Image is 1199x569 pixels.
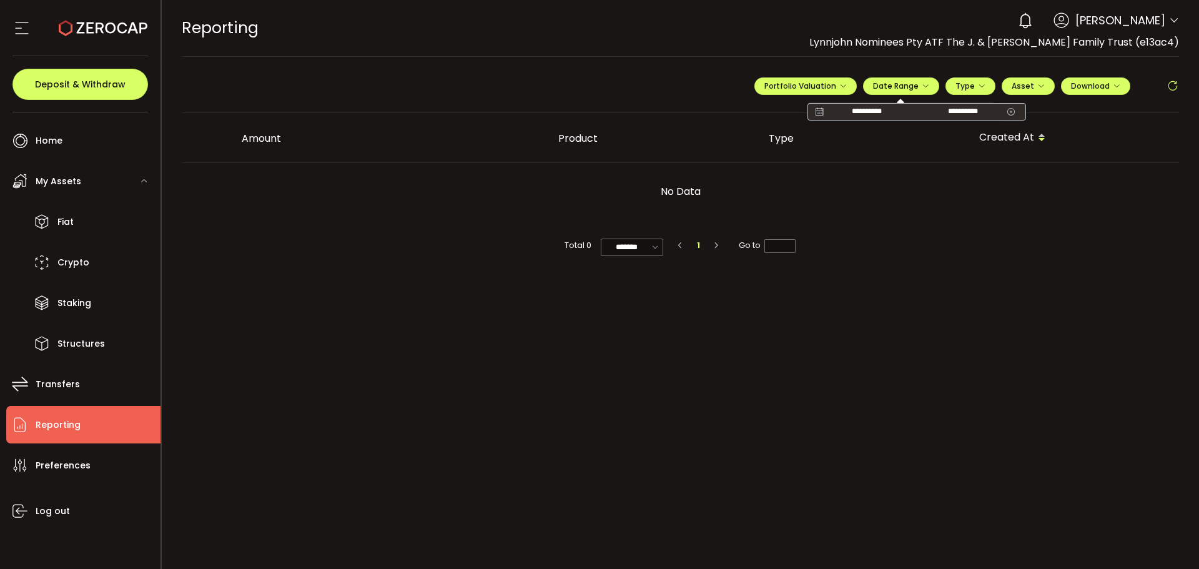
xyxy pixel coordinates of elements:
span: - [907,106,923,118]
button: Download [1061,77,1130,95]
span: Date Range [873,81,929,91]
iframe: Chat Widget [1137,509,1199,569]
span: Preferences [36,457,91,475]
div: Created At [969,127,1180,149]
span: Total 0 [565,239,591,252]
button: Type [945,77,995,95]
span: Crypto [57,254,89,272]
div: Type [759,131,969,146]
span: Lynnjohn Nominees Pty ATF The J. & [PERSON_NAME] Family Trust (e13ac4) [809,35,1179,49]
span: Log out [36,502,70,520]
button: Date Range [863,77,939,95]
li: 1 [691,239,705,252]
span: Asset [1012,81,1034,91]
span: Portfolio Valuation [764,81,847,91]
button: Asset [1002,77,1055,95]
span: Deposit & Withdraw [35,80,126,89]
div: Amount [232,131,548,146]
span: Go to [739,239,796,252]
div: Product [548,131,759,146]
p: No Data [431,173,930,210]
span: [PERSON_NAME] [1075,12,1165,29]
span: Transfers [36,375,80,393]
span: Type [955,81,985,91]
span: Staking [57,294,91,312]
span: Reporting [182,17,259,39]
span: Download [1071,81,1120,91]
span: Structures [57,335,105,353]
button: Deposit & Withdraw [12,69,148,100]
span: Fiat [57,213,74,231]
button: Portfolio Valuation [754,77,857,95]
span: My Assets [36,172,81,190]
span: Reporting [36,416,81,434]
span: Home [36,132,62,150]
